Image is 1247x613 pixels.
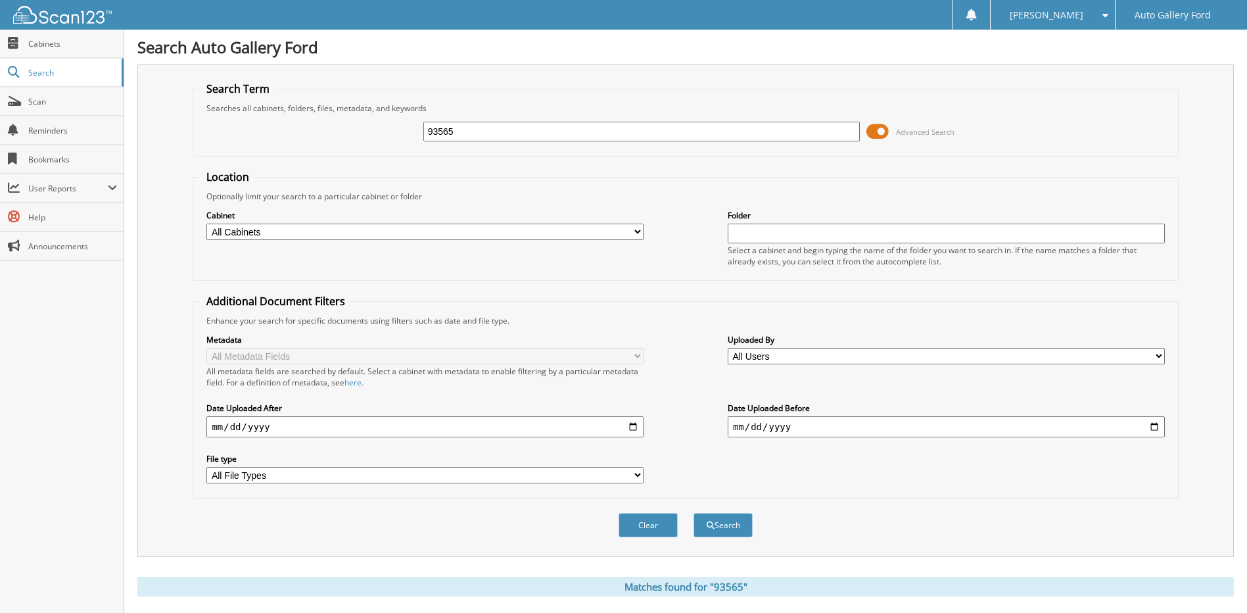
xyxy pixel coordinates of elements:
[206,210,644,221] label: Cabinet
[200,103,1171,114] div: Searches all cabinets, folders, files, metadata, and keywords
[200,315,1171,326] div: Enhance your search for specific documents using filters such as date and file type.
[28,96,117,107] span: Scan
[28,154,117,165] span: Bookmarks
[137,36,1234,58] h1: Search Auto Gallery Ford
[28,212,117,223] span: Help
[1010,11,1083,19] span: [PERSON_NAME]
[1135,11,1211,19] span: Auto Gallery Ford
[200,294,352,308] legend: Additional Document Filters
[206,453,644,464] label: File type
[728,403,1165,414] label: Date Uploaded Before
[28,183,108,194] span: User Reports
[28,67,115,78] span: Search
[728,245,1165,267] div: Select a cabinet and begin typing the name of the folder you want to search in. If the name match...
[728,210,1165,221] label: Folder
[137,577,1234,597] div: Matches found for "93565"
[896,127,954,137] span: Advanced Search
[28,241,117,252] span: Announcements
[206,366,644,388] div: All metadata fields are searched by default. Select a cabinet with metadata to enable filtering b...
[200,170,256,184] legend: Location
[206,403,644,414] label: Date Uploaded After
[28,38,117,49] span: Cabinets
[200,191,1171,202] div: Optionally limit your search to a particular cabinet or folder
[28,125,117,136] span: Reminders
[728,334,1165,345] label: Uploaded By
[728,416,1165,437] input: end
[206,334,644,345] label: Metadata
[200,82,276,96] legend: Search Term
[344,377,362,388] a: here
[619,513,678,537] button: Clear
[206,416,644,437] input: start
[13,6,112,24] img: scan123-logo-white.svg
[694,513,753,537] button: Search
